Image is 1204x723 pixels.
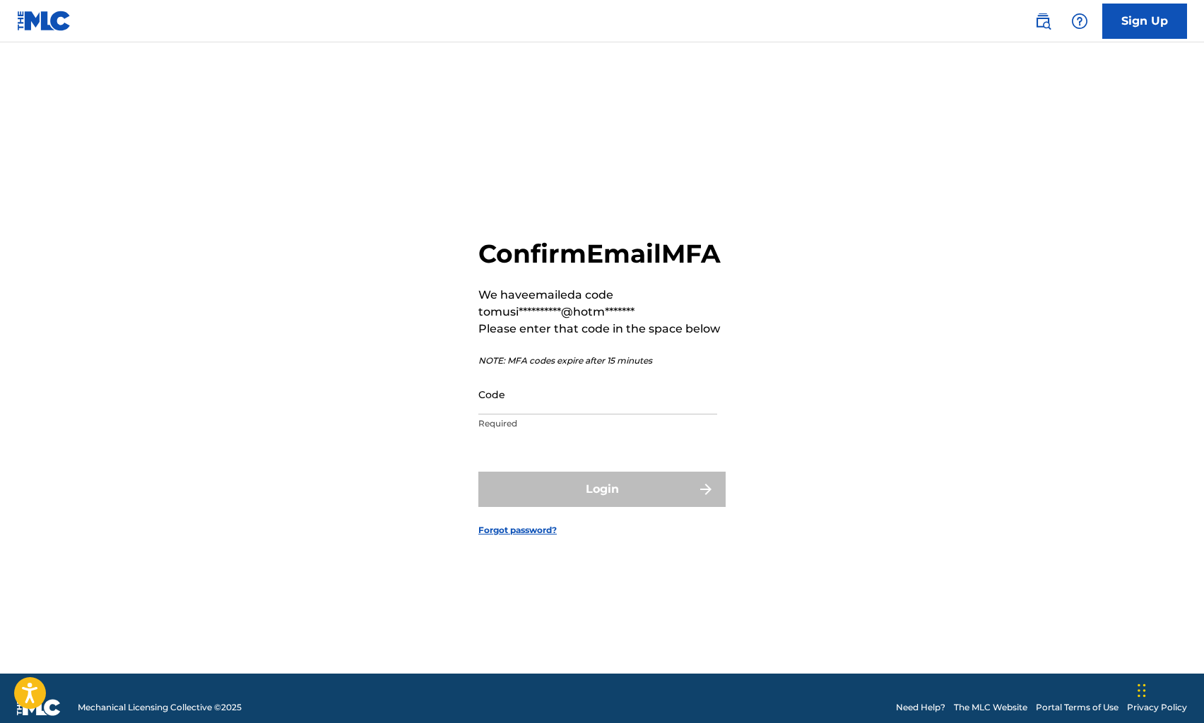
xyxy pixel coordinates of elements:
[896,701,945,714] a: Need Help?
[1036,701,1119,714] a: Portal Terms of Use
[1127,701,1187,714] a: Privacy Policy
[1133,655,1204,723] iframe: Chat Widget
[1066,7,1094,35] div: Help
[78,701,242,714] span: Mechanical Licensing Collective © 2025
[17,11,71,31] img: MLC Logo
[1102,4,1187,39] a: Sign Up
[478,524,557,537] a: Forgot password?
[1138,669,1146,712] div: Drag
[478,417,717,430] p: Required
[478,354,726,367] p: NOTE: MFA codes expire after 15 minutes
[954,701,1027,714] a: The MLC Website
[1029,7,1057,35] a: Public Search
[1071,13,1088,30] img: help
[478,321,726,337] p: Please enter that code in the space below
[1034,13,1051,30] img: search
[478,238,726,270] h2: Confirm Email MFA
[17,699,61,716] img: logo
